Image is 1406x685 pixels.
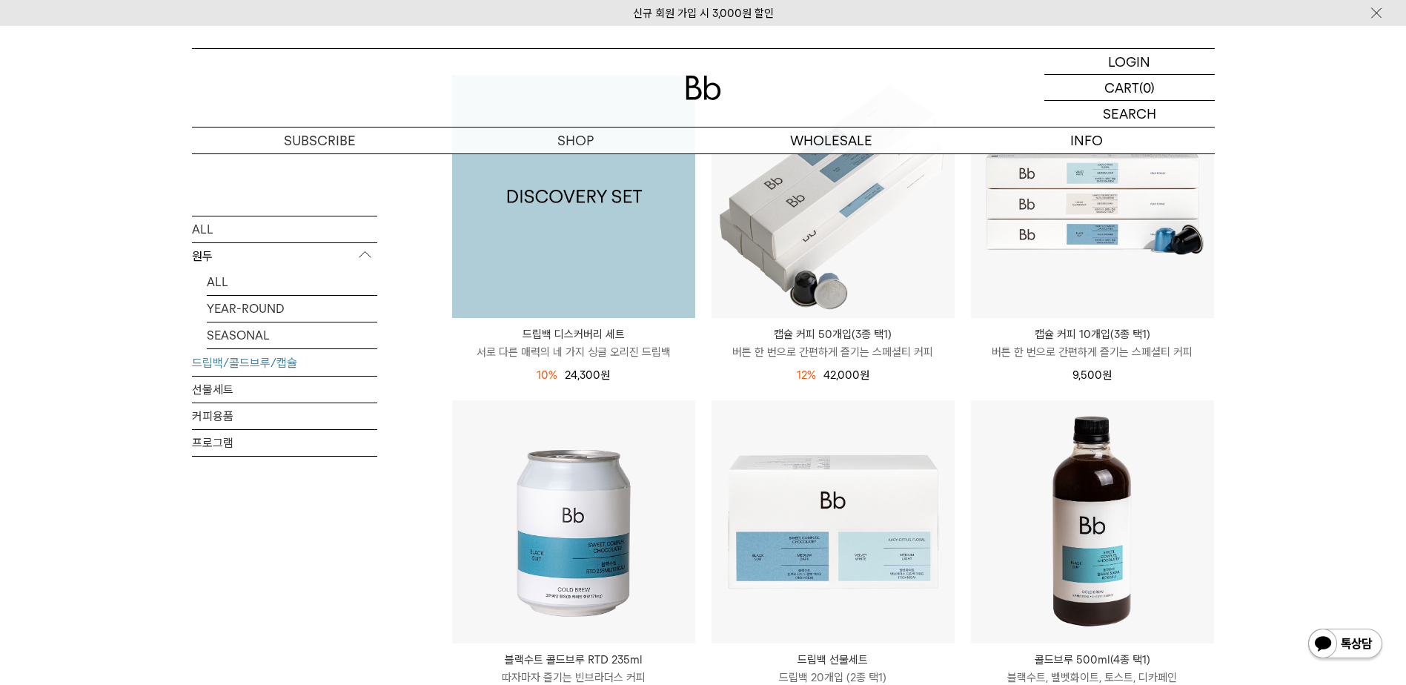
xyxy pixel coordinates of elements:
img: 캡슐 커피 50개입(3종 택1) [712,75,955,318]
span: 원 [1102,368,1112,382]
a: CART (0) [1044,75,1215,101]
p: 버튼 한 번으로 간편하게 즐기는 스페셜티 커피 [971,343,1214,361]
a: ALL [192,216,377,242]
p: 드립백 디스커버리 세트 [452,325,695,343]
a: 프로그램 [192,429,377,455]
a: SUBSCRIBE [192,128,448,153]
img: 드립백 선물세트 [712,400,955,643]
a: 드립백 디스커버리 세트 [452,75,695,318]
img: 1000001174_add2_035.jpg [452,75,695,318]
p: CART [1104,75,1139,100]
img: 카카오톡 채널 1:1 채팅 버튼 [1307,627,1384,663]
img: 블랙수트 콜드브루 RTD 235ml [452,400,695,643]
a: 드립백/콜드브루/캡슐 [192,349,377,375]
a: 커피용품 [192,403,377,428]
img: 캡슐 커피 10개입(3종 택1) [971,75,1214,318]
p: LOGIN [1108,49,1150,74]
span: 42,000 [823,368,869,382]
span: 원 [860,368,869,382]
a: 선물세트 [192,376,377,402]
span: 원 [600,368,610,382]
p: 캡슐 커피 10개입(3종 택1) [971,325,1214,343]
a: 드립백 디스커버리 세트 서로 다른 매력의 네 가지 싱글 오리진 드립백 [452,325,695,361]
p: 원두 [192,242,377,269]
span: 9,500 [1072,368,1112,382]
div: 10% [537,366,557,384]
img: 로고 [686,76,721,100]
p: SEARCH [1103,101,1156,127]
a: ALL [207,268,377,294]
p: (0) [1139,75,1155,100]
p: 캡슐 커피 50개입(3종 택1) [712,325,955,343]
p: 드립백 선물세트 [712,651,955,669]
a: LOGIN [1044,49,1215,75]
div: 12% [797,366,816,384]
p: 콜드브루 500ml(4종 택1) [971,651,1214,669]
a: SHOP [448,128,703,153]
p: 버튼 한 번으로 간편하게 즐기는 스페셜티 커피 [712,343,955,361]
p: INFO [959,128,1215,153]
a: YEAR-ROUND [207,295,377,321]
a: 캡슐 커피 50개입(3종 택1) 버튼 한 번으로 간편하게 즐기는 스페셜티 커피 [712,325,955,361]
span: 24,300 [565,368,610,382]
a: 신규 회원 가입 시 3,000원 할인 [633,7,774,20]
p: 블랙수트 콜드브루 RTD 235ml [452,651,695,669]
a: SEASONAL [207,322,377,348]
p: 서로 다른 매력의 네 가지 싱글 오리진 드립백 [452,343,695,361]
a: 캡슐 커피 10개입(3종 택1) 버튼 한 번으로 간편하게 즐기는 스페셜티 커피 [971,325,1214,361]
p: WHOLESALE [703,128,959,153]
img: 콜드브루 500ml(4종 택1) [971,400,1214,643]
